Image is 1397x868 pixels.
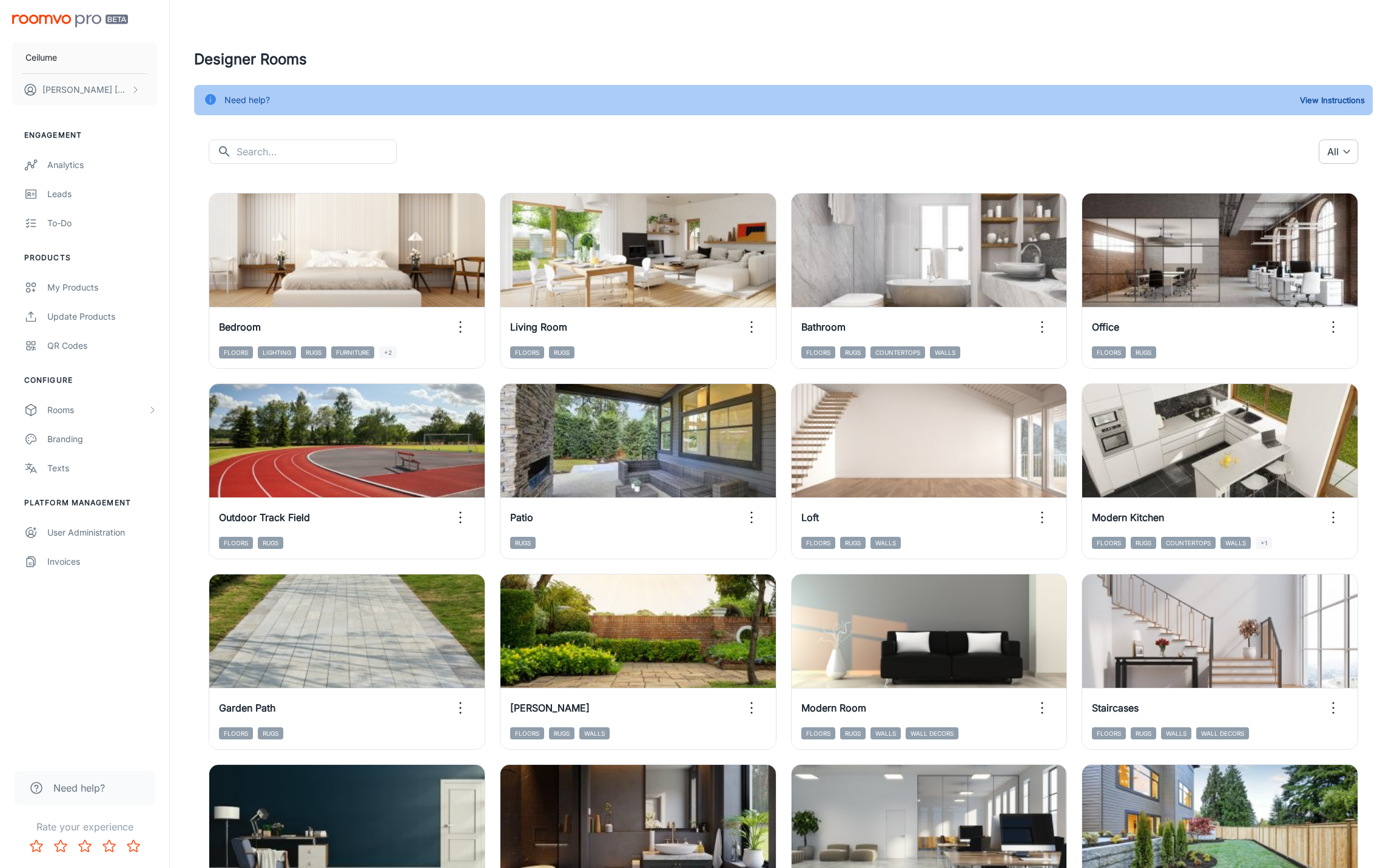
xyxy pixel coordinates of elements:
h6: Bathroom [801,320,846,334]
button: Rate 5 star [121,834,146,858]
p: [PERSON_NAME] [PERSON_NAME] [42,83,128,96]
h6: [PERSON_NAME] [510,701,590,715]
span: Walls [870,537,901,549]
div: Texts [47,462,157,475]
span: Walls [870,727,901,739]
div: Update Products [47,310,157,323]
span: Lighting [258,346,296,358]
div: QR Codes [47,339,157,352]
h6: Garden Path [219,701,275,715]
span: +1 [1256,537,1272,549]
span: Rugs [1131,537,1156,549]
span: Floors [1092,346,1126,358]
h6: Staircases [1092,701,1139,715]
span: Walls [1220,537,1251,549]
input: Search... [237,140,397,164]
div: To-do [47,217,157,230]
h6: Modern Kitchen [1092,510,1164,525]
span: Floors [1092,537,1126,549]
div: Invoices [47,555,157,568]
h6: Living Room [510,320,567,334]
span: Floors [219,727,253,739]
span: Floors [510,346,544,358]
span: Rugs [1131,346,1156,358]
h6: Bedroom [219,320,261,334]
div: All [1319,140,1358,164]
p: Ceilume [25,51,57,64]
div: Branding [47,432,157,446]
span: Furniture [331,346,374,358]
h6: Modern Room [801,701,866,715]
h6: Patio [510,510,533,525]
span: Rugs [549,346,574,358]
button: Rate 3 star [73,834,97,858]
span: Wall Decors [906,727,958,739]
span: Countertops [870,346,925,358]
button: Rate 1 star [24,834,49,858]
span: Walls [930,346,960,358]
span: Rugs [840,727,866,739]
span: Rugs [510,537,536,549]
h6: Office [1092,320,1119,334]
span: Need help? [53,781,105,795]
div: Rooms [47,403,147,417]
span: Floors [801,727,835,739]
p: Rate your experience [10,819,160,834]
button: Ceilume [12,42,157,73]
span: Walls [579,727,610,739]
h6: Outdoor Track Field [219,510,310,525]
span: Rugs [258,537,283,549]
span: Rugs [301,346,326,358]
span: Rugs [258,727,283,739]
img: Roomvo PRO Beta [12,15,128,27]
span: Rugs [1131,727,1156,739]
span: Floors [801,537,835,549]
span: Floors [1092,727,1126,739]
div: User Administration [47,526,157,539]
span: Floors [219,537,253,549]
span: Rugs [840,346,866,358]
span: Floors [219,346,253,358]
div: Need help? [224,89,270,112]
span: Walls [1161,727,1191,739]
div: Analytics [47,158,157,172]
div: Leads [47,187,157,201]
span: Floors [801,346,835,358]
span: Rugs [840,537,866,549]
button: View Instructions [1297,91,1368,109]
span: Countertops [1161,537,1216,549]
span: Wall Decors [1196,727,1249,739]
div: My Products [47,281,157,294]
span: Floors [510,727,544,739]
h4: Designer Rooms [194,49,1373,70]
h6: Loft [801,510,819,525]
button: Rate 4 star [97,834,121,858]
button: [PERSON_NAME] [PERSON_NAME] [12,74,157,106]
span: +2 [379,346,397,358]
button: Rate 2 star [49,834,73,858]
span: Rugs [549,727,574,739]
